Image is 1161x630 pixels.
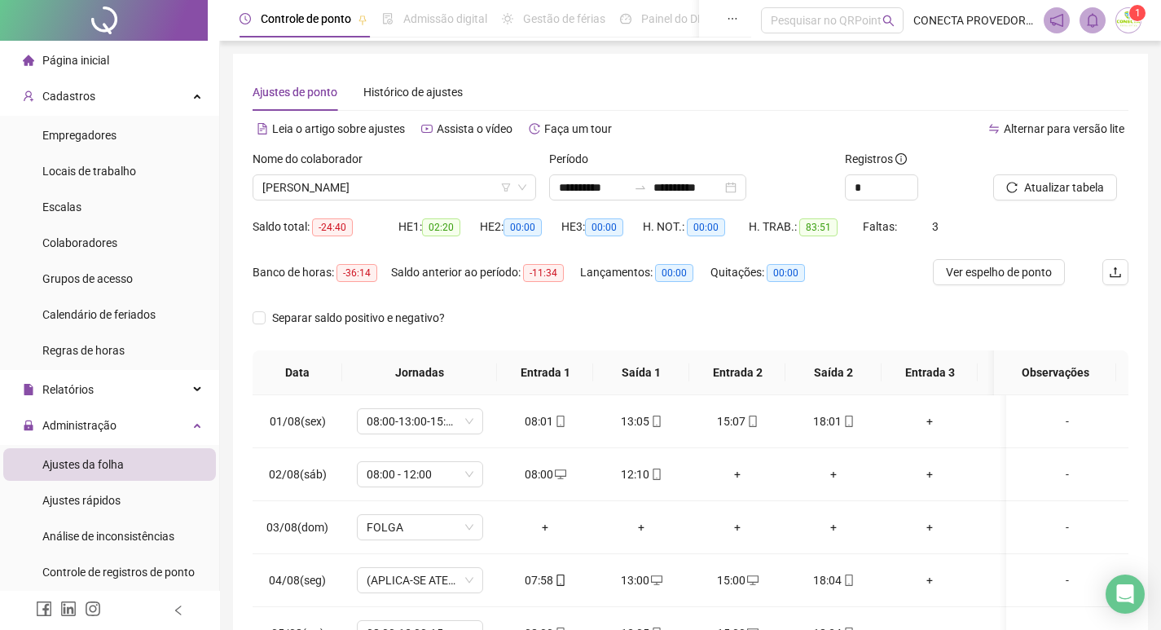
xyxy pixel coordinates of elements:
div: H. NOT.: [643,218,749,236]
div: 15:07 [702,412,772,430]
div: 08:00 [510,465,580,483]
span: swap [988,123,1000,134]
div: + [510,518,580,536]
div: Banco de horas: [253,263,391,282]
div: + [991,571,1061,589]
span: Registros [845,150,907,168]
th: Jornadas [342,350,497,395]
th: Entrada 1 [497,350,593,395]
span: (APLICA-SE ATESTADO) [367,568,473,593]
div: + [895,518,965,536]
span: Admissão digital [403,12,487,25]
div: - [1019,518,1115,536]
div: Open Intercom Messenger [1106,575,1145,614]
span: Relatórios [42,383,94,396]
span: 04/08(seg) [269,574,326,587]
span: reload [1006,182,1018,193]
label: Nome do colaborador [253,150,373,168]
span: Cadastros [42,90,95,103]
span: 1 [1135,7,1141,19]
th: Data [253,350,342,395]
div: HE 1: [398,218,480,236]
span: Ajustes de ponto [253,86,337,99]
span: 08:00 - 12:00 [367,462,473,487]
span: VITORIA LAIANE DOS SANTOS SILVA [262,175,526,200]
span: filter [501,183,511,192]
img: 34453 [1116,8,1141,33]
span: facebook [36,601,52,617]
span: Faltas: [863,220,899,233]
span: file-done [382,13,394,24]
span: 00:00 [585,218,623,236]
span: -24:40 [312,218,353,236]
div: + [702,518,772,536]
span: linkedin [60,601,77,617]
span: Alternar para versão lite [1004,122,1124,135]
span: -11:34 [523,264,564,282]
span: mobile [649,469,662,480]
span: info-circle [895,153,907,165]
span: pushpin [358,15,367,24]
div: HE 3: [561,218,643,236]
span: 08:00-13:00-15:00-18:00 [367,409,473,434]
div: + [798,465,869,483]
div: + [991,518,1061,536]
span: Assista o vídeo [437,122,512,135]
span: 03/08(dom) [266,521,328,534]
span: Regras de horas [42,344,125,357]
span: Grupos de acesso [42,272,133,285]
span: mobile [649,416,662,427]
th: Saída 3 [978,350,1074,395]
th: Saída 2 [785,350,882,395]
div: 08:01 [510,412,580,430]
div: + [895,412,965,430]
div: + [895,465,965,483]
label: Período [549,150,599,168]
span: Ajustes da folha [42,458,124,471]
span: instagram [85,601,101,617]
span: Calendário de feriados [42,308,156,321]
th: Entrada 2 [689,350,785,395]
span: Gestão de férias [523,12,605,25]
span: Ver espelho de ponto [946,263,1052,281]
span: file-text [257,123,268,134]
span: Observações [1007,363,1103,381]
span: desktop [553,469,566,480]
span: bell [1085,13,1100,28]
span: user-add [23,90,34,102]
div: - [1019,412,1115,430]
span: dashboard [620,13,631,24]
div: 15:00 [702,571,772,589]
span: Análise de inconsistências [42,530,174,543]
span: lock [23,420,34,431]
div: - [1019,465,1115,483]
div: Saldo total: [253,218,398,236]
div: + [798,518,869,536]
div: - [1019,571,1115,589]
div: + [991,412,1061,430]
span: Escalas [42,200,81,214]
span: Empregadores [42,129,117,142]
span: notification [1049,13,1064,28]
span: 00:00 [767,264,805,282]
span: Controle de registros de ponto [42,566,195,579]
div: Quitações: [710,263,825,282]
span: desktop [745,575,759,586]
span: mobile [842,575,855,586]
span: Colaboradores [42,236,117,249]
span: 00:00 [687,218,725,236]
span: Histórico de ajustes [363,86,463,99]
span: Locais de trabalho [42,165,136,178]
div: + [895,571,965,589]
span: 83:51 [799,218,838,236]
span: Faça um tour [544,122,612,135]
span: 02:20 [422,218,460,236]
span: 00:00 [504,218,542,236]
div: 12:10 [606,465,676,483]
span: mobile [842,416,855,427]
div: 07:58 [510,571,580,589]
span: sun [502,13,513,24]
div: + [606,518,676,536]
th: Entrada 3 [882,350,978,395]
span: swap-right [634,181,647,194]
